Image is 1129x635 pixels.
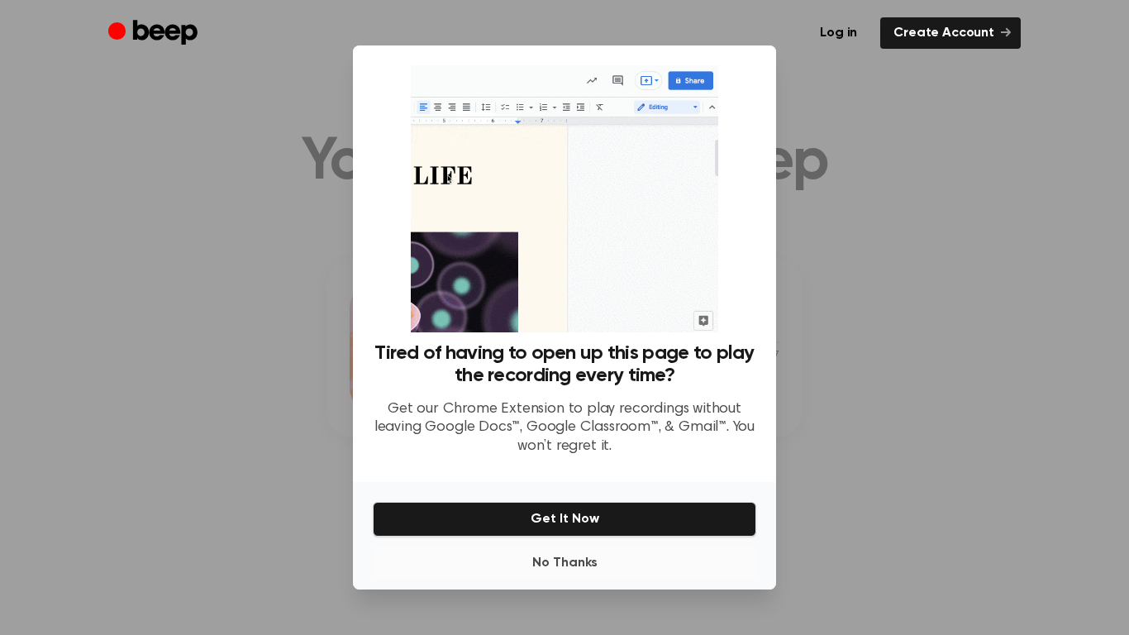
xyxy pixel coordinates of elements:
[373,502,756,537] button: Get It Now
[373,400,756,456] p: Get our Chrome Extension to play recordings without leaving Google Docs™, Google Classroom™, & Gm...
[373,342,756,387] h3: Tired of having to open up this page to play the recording every time?
[108,17,202,50] a: Beep
[411,65,717,332] img: Beep extension in action
[373,547,756,580] button: No Thanks
[880,17,1021,49] a: Create Account
[807,17,870,49] a: Log in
